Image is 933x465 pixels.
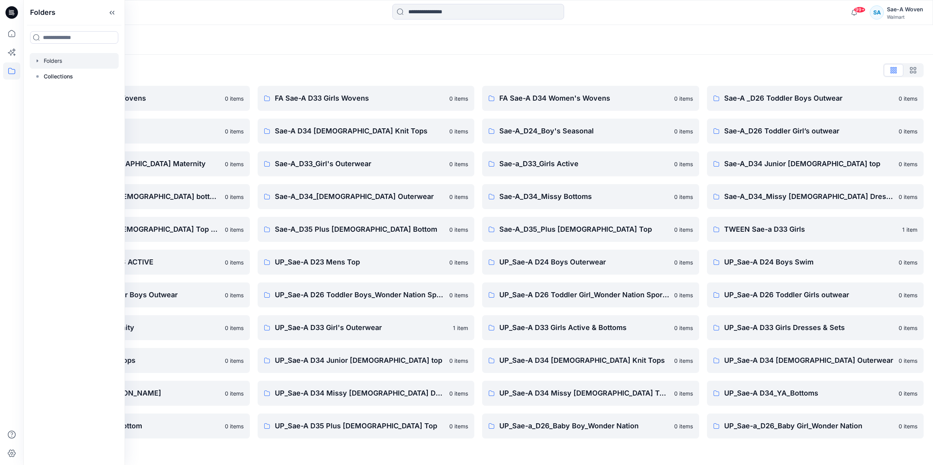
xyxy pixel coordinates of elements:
[482,184,699,209] a: Sae-A_D34_Missy Bottoms0 items
[724,289,894,300] p: UP_Sae-A D26 Toddler Girls outwear
[499,355,669,366] p: UP_Sae-A D34 [DEMOGRAPHIC_DATA] Knit Tops
[275,224,445,235] p: Sae-A_D35 Plus [DEMOGRAPHIC_DATA] Bottom
[499,289,669,300] p: UP_Sae-A D26 Toddler Girl_Wonder Nation Sportswear
[674,258,693,266] p: 0 items
[724,93,894,104] p: Sae-A _D26 Toddler Boys Outwear
[275,388,445,399] p: UP_Sae-A D34 Missy [DEMOGRAPHIC_DATA] Dresses
[674,389,693,398] p: 0 items
[50,158,220,169] p: Sae-A_D30-[DEMOGRAPHIC_DATA] Maternity
[275,126,445,137] p: Sae-A D34 [DEMOGRAPHIC_DATA] Knit Tops
[275,289,445,300] p: UP_Sae-A D26 Toddler Boys_Wonder Nation Sportswear
[258,151,475,176] a: Sae-A_D33_Girl's Outerwear0 items
[499,257,669,268] p: UP_Sae-A D24 Boys Outerwear
[258,184,475,209] a: Sae-A_D34_[DEMOGRAPHIC_DATA] Outerwear0 items
[724,126,894,137] p: Sae-A_D26 Toddler Girl’s outwear
[50,355,220,366] p: UP_Sae-A D33 Girls Tops
[674,225,693,234] p: 0 items
[899,389,917,398] p: 0 items
[225,94,244,103] p: 0 items
[33,381,250,406] a: UP_Sae-A D34 [PERSON_NAME]0 items
[887,14,923,20] div: Walmart
[899,291,917,299] p: 0 items
[674,324,693,332] p: 0 items
[899,160,917,168] p: 0 items
[275,191,445,202] p: Sae-A_D34_[DEMOGRAPHIC_DATA] Outerwear
[707,184,924,209] a: Sae-A_D34_Missy [DEMOGRAPHIC_DATA] Dresses0 items
[899,422,917,430] p: 0 items
[724,322,894,333] p: UP_Sae-A D33 Girls Dresses & Sets
[453,324,468,332] p: 1 item
[50,388,220,399] p: UP_Sae-A D34 [PERSON_NAME]
[258,315,475,340] a: UP_Sae-A D33 Girl's Outerwear1 item
[33,282,250,307] a: UP_Sae-A D26 Toddler Boys Outwear0 items
[707,282,924,307] a: UP_Sae-A D26 Toddler Girls outwear0 items
[899,127,917,135] p: 0 items
[482,217,699,242] a: Sae-A_D35_Plus [DEMOGRAPHIC_DATA] Top0 items
[33,151,250,176] a: Sae-A_D30-[DEMOGRAPHIC_DATA] Maternity0 items
[499,388,669,399] p: UP_Sae-A D34 Missy [DEMOGRAPHIC_DATA] Top Woven
[707,414,924,438] a: UP_Sae-a_D26_Baby Girl_Wonder Nation0 items
[499,224,669,235] p: Sae-A_D35_Plus [DEMOGRAPHIC_DATA] Top
[707,217,924,242] a: TWEEN Sae-a D33 Girls1 item
[449,160,468,168] p: 0 items
[225,291,244,299] p: 0 items
[50,126,220,137] p: Sae-A D23 Mens Top
[275,257,445,268] p: UP_Sae-A D23 Mens Top
[707,119,924,144] a: Sae-A_D26 Toddler Girl’s outwear0 items
[899,258,917,266] p: 0 items
[33,86,250,111] a: FA Sae-A D24 Boys Wovens0 items
[724,158,894,169] p: Sae-A_D34 Junior [DEMOGRAPHIC_DATA] top
[482,315,699,340] a: UP_Sae-A D33 Girls Active & Bottoms0 items
[225,389,244,398] p: 0 items
[225,127,244,135] p: 0 items
[674,160,693,168] p: 0 items
[449,127,468,135] p: 0 items
[449,291,468,299] p: 0 items
[899,94,917,103] p: 0 items
[33,315,250,340] a: UP_Sae-A D29 Maternity0 items
[258,217,475,242] a: Sae-A_D35 Plus [DEMOGRAPHIC_DATA] Bottom0 items
[707,86,924,111] a: Sae-A _D26 Toddler Boys Outwear0 items
[258,282,475,307] a: UP_Sae-A D26 Toddler Boys_Wonder Nation Sportswear0 items
[275,421,445,431] p: UP_Sae-A D35 Plus [DEMOGRAPHIC_DATA] Top
[449,422,468,430] p: 0 items
[33,250,250,275] a: UP_SAE-A D23 MEN'S ACTIVE0 items
[225,422,244,430] p: 0 items
[50,93,220,104] p: FA Sae-A D24 Boys Wovens
[258,348,475,373] a: UP_Sae-A D34 Junior [DEMOGRAPHIC_DATA] top0 items
[50,289,220,300] p: UP_Sae-A D26 Toddler Boys Outwear
[674,357,693,365] p: 0 items
[275,322,449,333] p: UP_Sae-A D33 Girl's Outerwear
[482,414,699,438] a: UP_Sae-a_D26_Baby Boy_Wonder Nation0 items
[225,225,244,234] p: 0 items
[33,217,250,242] a: Sae-A_D34_Missy [DEMOGRAPHIC_DATA] Top Woven0 items
[225,324,244,332] p: 0 items
[482,86,699,111] a: FA Sae-A D34 Women's Wovens0 items
[707,348,924,373] a: UP_Sae-A D34 [DEMOGRAPHIC_DATA] Outerwear0 items
[899,357,917,365] p: 0 items
[724,355,894,366] p: UP_Sae-A D34 [DEMOGRAPHIC_DATA] Outerwear
[449,389,468,398] p: 0 items
[899,193,917,201] p: 0 items
[499,191,669,202] p: Sae-A_D34_Missy Bottoms
[499,322,669,333] p: UP_Sae-A D33 Girls Active & Bottoms
[258,86,475,111] a: FA Sae-A D33 Girls Wovens0 items
[482,282,699,307] a: UP_Sae-A D26 Toddler Girl_Wonder Nation Sportswear0 items
[724,191,894,202] p: Sae-A_D34_Missy [DEMOGRAPHIC_DATA] Dresses
[44,72,73,81] p: Collections
[707,381,924,406] a: UP_Sae-A D34_YA_Bottoms0 items
[275,355,445,366] p: UP_Sae-A D34 Junior [DEMOGRAPHIC_DATA] top
[482,119,699,144] a: Sae-A_D24_Boy's Seasonal0 items
[33,348,250,373] a: UP_Sae-A D33 Girls Tops0 items
[674,94,693,103] p: 0 items
[258,414,475,438] a: UP_Sae-A D35 Plus [DEMOGRAPHIC_DATA] Top0 items
[870,5,884,20] div: SA
[258,381,475,406] a: UP_Sae-A D34 Missy [DEMOGRAPHIC_DATA] Dresses0 items
[674,193,693,201] p: 0 items
[674,422,693,430] p: 0 items
[258,250,475,275] a: UP_Sae-A D23 Mens Top0 items
[449,193,468,201] p: 0 items
[674,127,693,135] p: 0 items
[33,414,250,438] a: UP_Sae-A D35 Plus Bottom0 items
[225,160,244,168] p: 0 items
